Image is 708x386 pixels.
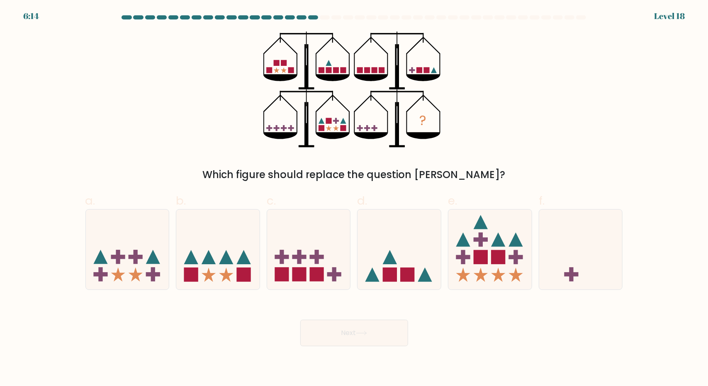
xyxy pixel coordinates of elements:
tspan: ? [420,111,427,130]
button: Next [300,320,408,346]
span: b. [176,193,186,209]
span: e. [448,193,457,209]
span: c. [267,193,276,209]
div: Level 18 [654,10,685,22]
div: 6:14 [23,10,39,22]
span: d. [357,193,367,209]
div: Which figure should replace the question [PERSON_NAME]? [90,167,618,182]
span: f. [539,193,545,209]
span: a. [85,193,95,209]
